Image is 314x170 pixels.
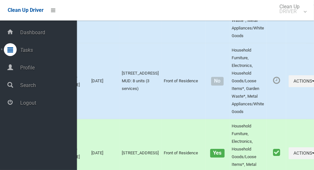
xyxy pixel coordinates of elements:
[276,4,306,14] span: Clean Up
[18,47,77,53] span: Tasks
[89,43,120,119] td: [DATE]
[18,29,77,36] span: Dashboard
[208,78,227,84] h4: Normal sized
[210,149,225,158] span: Yes
[161,43,206,119] td: Front of Residence
[273,148,280,157] i: Booking marked as collected.
[8,5,44,15] a: Clean Up Driver
[65,43,89,119] td: Zone [DATE]
[208,150,227,156] h4: Oversized
[273,76,280,85] i: Booking awaiting collection. Mark as collected or report issues to complete task.
[18,82,77,88] span: Search
[229,43,267,119] td: Household Furniture, Electronics, Household Goods/Loose Items*, Garden Waste*, Metal Appliances/W...
[211,77,224,85] span: No
[18,65,77,71] span: Profile
[8,7,44,13] span: Clean Up Driver
[279,9,300,14] small: DRIVER
[120,43,161,119] td: [STREET_ADDRESS] MUD: 8 units (3 services)
[18,100,77,106] span: Logout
